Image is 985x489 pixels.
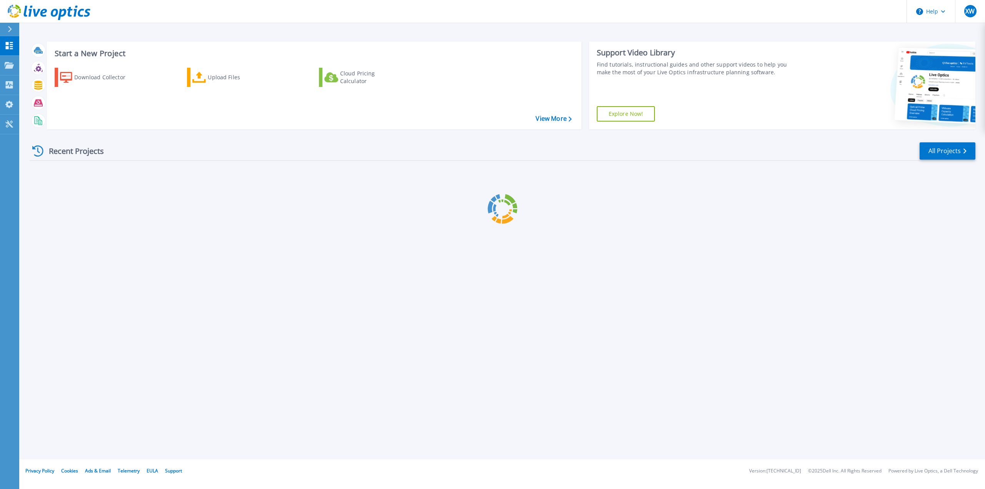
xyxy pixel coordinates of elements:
div: Support Video Library [597,48,796,58]
a: Privacy Policy [25,467,54,474]
div: Cloud Pricing Calculator [340,70,402,85]
div: Upload Files [208,70,269,85]
div: Download Collector [74,70,136,85]
a: Ads & Email [85,467,111,474]
li: Version: [TECHNICAL_ID] [749,469,801,474]
li: Powered by Live Optics, a Dell Technology [888,469,978,474]
a: Support [165,467,182,474]
h3: Start a New Project [55,49,571,58]
a: EULA [147,467,158,474]
a: Cookies [61,467,78,474]
a: Explore Now! [597,106,655,122]
span: XW [965,8,975,14]
a: Telemetry [118,467,140,474]
a: Download Collector [55,68,140,87]
div: Recent Projects [30,142,114,160]
a: All Projects [920,142,975,160]
li: © 2025 Dell Inc. All Rights Reserved [808,469,881,474]
div: Find tutorials, instructional guides and other support videos to help you make the most of your L... [597,61,796,76]
a: Upload Files [187,68,273,87]
a: Cloud Pricing Calculator [319,68,405,87]
a: View More [536,115,571,122]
